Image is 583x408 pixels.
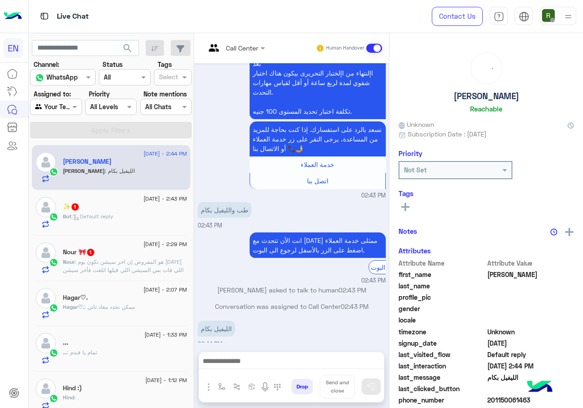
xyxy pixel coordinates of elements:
span: خدمة العملاء [301,161,334,168]
span: 02:44 PM [198,341,222,348]
span: 2025-08-30T11:44:14.318Z [487,361,574,371]
a: tab [490,7,508,26]
label: Assigned to: [34,89,71,99]
span: Subscription Date : [DATE] [408,129,486,139]
img: WhatsApp [49,394,58,403]
span: [DATE] - 2:29 PM [143,240,187,248]
h5: omar [63,158,112,166]
img: send message [367,382,376,391]
span: اتصل بنا [307,177,328,185]
button: select flow [215,379,230,394]
img: tab [519,11,529,22]
img: WhatsApp [49,258,58,267]
span: Hagar♡. [63,303,84,310]
button: Drop [291,379,313,394]
p: Conversation was assigned to Call Center [198,302,386,311]
img: WhatsApp [49,348,58,358]
span: 02:43 PM [341,302,368,310]
img: hulul-logo.png [524,372,556,403]
h6: Tags [399,189,574,197]
img: defaultAdmin.png [36,288,56,308]
img: tab [39,10,50,22]
span: locale [399,315,486,325]
p: 30/8/2025, 2:43 PM [250,121,386,156]
span: phone_number [399,395,486,405]
img: defaultAdmin.png [36,242,56,263]
span: ممكن نحدد معاد ثاني [84,303,135,310]
img: Trigger scenario [233,383,240,390]
p: 30/8/2025, 2:43 PM [198,202,251,218]
h5: Nour 🎀 [63,248,95,256]
span: 2025-08-30T11:42:48.882Z [487,338,574,348]
img: WhatsApp [49,212,58,222]
img: Logo [4,7,22,26]
span: signup_date [399,338,486,348]
span: 1 [72,203,79,211]
label: Channel: [34,60,59,69]
button: Send and close [320,375,355,398]
h6: Reachable [470,105,502,113]
span: last_clicked_button [399,384,486,393]
p: 30/8/2025, 2:44 PM [198,321,235,337]
span: [PERSON_NAME] [63,167,105,174]
h5: [PERSON_NAME] [454,91,519,101]
span: [DATE] - 2:44 PM [143,150,187,158]
span: gender [399,304,486,313]
img: profile [563,11,574,22]
span: first_name [399,270,486,279]
img: send voice note [260,382,271,393]
span: ... [63,349,67,356]
small: Human Handover [326,45,364,52]
a: Contact Us [432,7,483,26]
button: search [117,40,139,60]
span: null [487,304,574,313]
img: make a call [274,383,281,391]
div: Select [158,72,178,84]
img: notes [550,228,557,236]
span: الليفيل بكام [105,167,135,174]
span: timezone [399,327,486,337]
span: [DATE] - 2:43 PM [143,195,187,203]
span: 1 [87,249,94,256]
span: [DATE] - 2:07 PM [143,286,187,294]
img: send attachment [203,382,214,393]
h5: ... [63,339,68,347]
span: : Default reply [72,213,113,220]
img: tab [494,11,504,22]
img: create order [248,383,256,390]
label: Priority [89,89,110,99]
span: [DATE] - 1:12 PM [145,376,187,384]
p: Live Chat [57,10,89,23]
span: Unknown [399,120,434,129]
button: Apply Filters [30,122,192,138]
span: Attribute Name [399,258,486,268]
img: add [565,228,573,236]
span: [DATE] - 1:33 PM [144,331,187,339]
span: null [487,384,574,393]
span: Hind [63,394,74,401]
p: [PERSON_NAME] asked to talk to human [198,285,386,295]
img: defaultAdmin.png [36,152,56,172]
label: Tags [158,60,172,69]
div: loading... [473,55,500,81]
span: last_name [399,281,486,291]
span: 02:43 PM [198,222,222,229]
img: defaultAdmin.png [36,197,56,217]
img: defaultAdmin.png [36,378,56,399]
span: 201150061463 [487,395,574,405]
div: الرجوع الى البوت [368,260,411,274]
img: WhatsApp [49,303,58,312]
span: last_interaction [399,361,486,371]
span: Attribute Value [487,258,574,268]
span: null [487,315,574,325]
span: هو المفروض إن اخر سيشن تكون يوم الخميس اللي فات بس السيشن اللي قبلها اتلغت فأخر سيشن لسه الاتنين ... [63,258,184,282]
span: Bot [63,213,72,220]
img: defaultAdmin.png [36,333,56,353]
img: userImage [542,9,555,22]
span: profile_pic [399,292,486,302]
span: 02:43 PM [361,191,386,200]
span: . [74,394,79,401]
label: Status [102,60,123,69]
img: WhatsApp [49,167,58,176]
div: EN [4,38,23,58]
